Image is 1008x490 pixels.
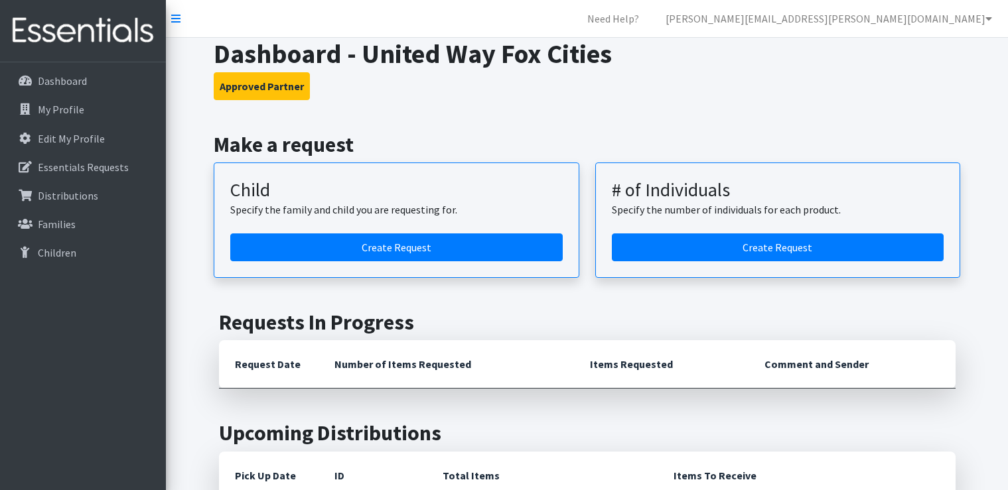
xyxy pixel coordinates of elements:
[612,233,944,261] a: Create a request by number of individuals
[38,132,105,145] p: Edit My Profile
[214,132,960,157] h2: Make a request
[5,9,161,53] img: HumanEssentials
[214,38,960,70] h1: Dashboard - United Way Fox Cities
[230,179,563,202] h3: Child
[219,420,956,446] h2: Upcoming Distributions
[38,103,84,116] p: My Profile
[5,154,161,180] a: Essentials Requests
[577,5,650,32] a: Need Help?
[38,160,129,174] p: Essentials Requests
[219,310,956,335] h2: Requests In Progress
[214,72,310,100] button: Approved Partner
[219,340,319,389] th: Request Date
[5,182,161,209] a: Distributions
[749,340,955,389] th: Comment and Sender
[5,239,161,266] a: Children
[5,68,161,94] a: Dashboard
[612,179,944,202] h3: # of Individuals
[5,125,161,152] a: Edit My Profile
[230,202,563,217] p: Specify the family and child you are requesting for.
[38,189,98,202] p: Distributions
[5,96,161,123] a: My Profile
[38,74,87,88] p: Dashboard
[5,211,161,237] a: Families
[655,5,1003,32] a: [PERSON_NAME][EMAIL_ADDRESS][PERSON_NAME][DOMAIN_NAME]
[574,340,749,389] th: Items Requested
[612,202,944,217] p: Specify the number of individuals for each product.
[230,233,563,261] a: Create a request for a child or family
[38,217,76,231] p: Families
[38,246,76,259] p: Children
[319,340,575,389] th: Number of Items Requested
